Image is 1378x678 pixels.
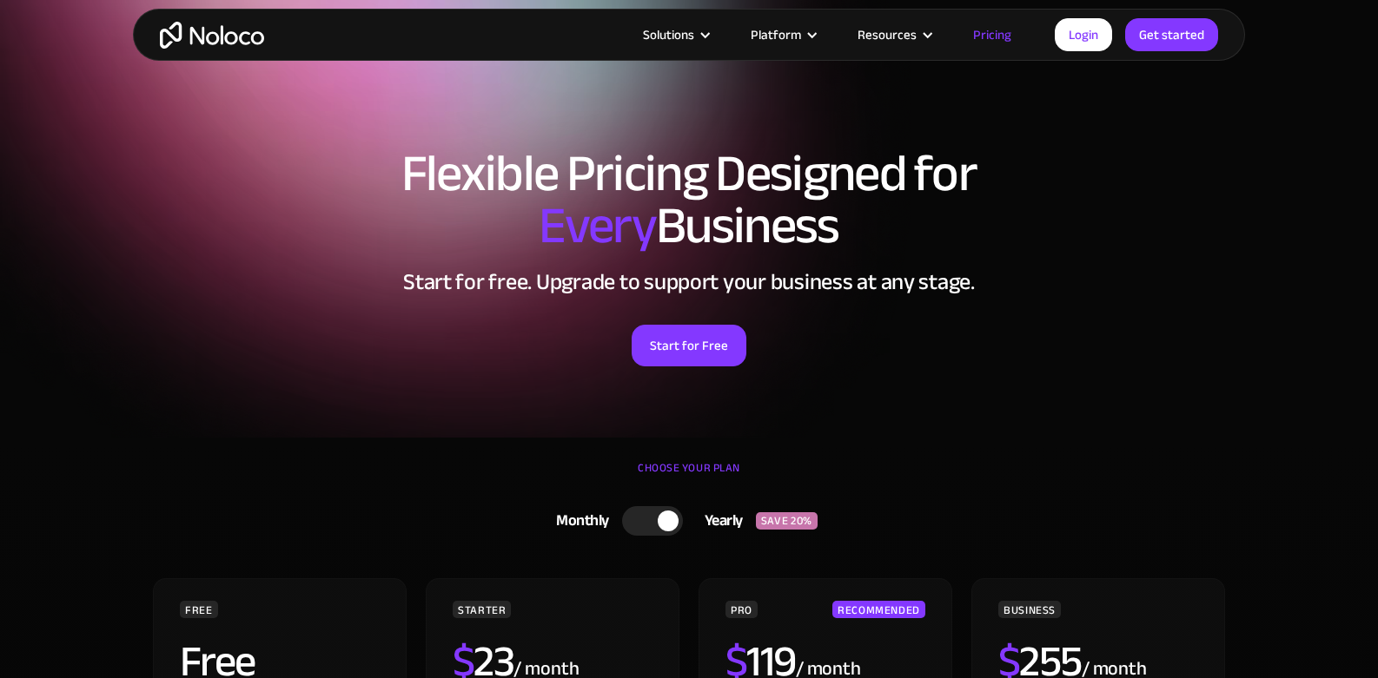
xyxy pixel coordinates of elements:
[534,508,622,534] div: Monthly
[1125,18,1218,51] a: Get started
[751,23,801,46] div: Platform
[725,601,758,618] div: PRO
[643,23,694,46] div: Solutions
[150,455,1228,498] div: CHOOSE YOUR PLAN
[832,601,925,618] div: RECOMMENDED
[150,148,1228,252] h1: Flexible Pricing Designed for Business
[729,23,836,46] div: Platform
[453,601,511,618] div: STARTER
[621,23,729,46] div: Solutions
[150,269,1228,295] h2: Start for free. Upgrade to support your business at any stage.
[160,22,264,49] a: home
[539,177,656,274] span: Every
[836,23,951,46] div: Resources
[632,325,746,366] a: Start for Free
[180,601,218,618] div: FREE
[1055,18,1112,51] a: Login
[858,23,917,46] div: Resources
[951,23,1033,46] a: Pricing
[998,601,1061,618] div: BUSINESS
[756,512,818,530] div: SAVE 20%
[683,508,756,534] div: Yearly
